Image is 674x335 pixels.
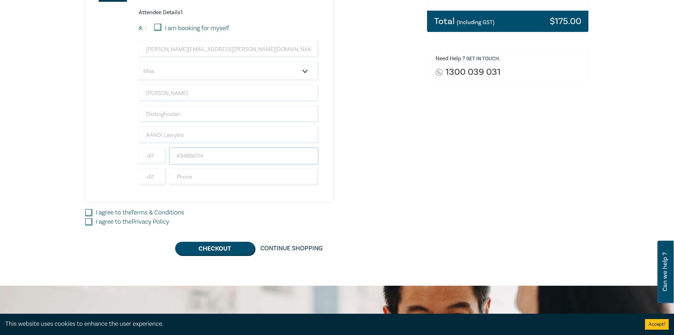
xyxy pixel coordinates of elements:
[434,17,495,26] h3: Total
[169,147,319,164] input: Mobile*
[145,26,146,31] small: 1
[165,24,230,33] label: I am booking for myself.
[139,168,166,185] input: +61
[139,9,319,16] h6: Attendee Details 1
[255,242,328,255] a: Continue Shopping
[436,55,583,62] h6: Need Help ? .
[139,41,319,58] input: Attendee Email*
[445,67,501,77] a: 1300 039 031
[139,85,319,102] input: First Name*
[466,56,499,62] a: Get in touch
[139,106,319,123] input: Last Name*
[662,245,668,299] span: Can we help ?
[645,319,669,330] button: Accept cookies
[550,17,581,26] h3: $ 175.00
[457,19,495,26] small: (Including GST)
[175,242,255,255] button: Checkout
[132,218,169,226] a: Privacy Policy
[5,319,634,329] div: This website uses cookies to enhance the user experience.
[139,127,319,144] input: Company
[139,147,166,164] input: +61
[96,217,169,227] label: I agree to the
[169,168,319,185] input: Phone
[96,208,184,217] label: I agree to the
[131,208,184,217] a: Terms & Conditions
